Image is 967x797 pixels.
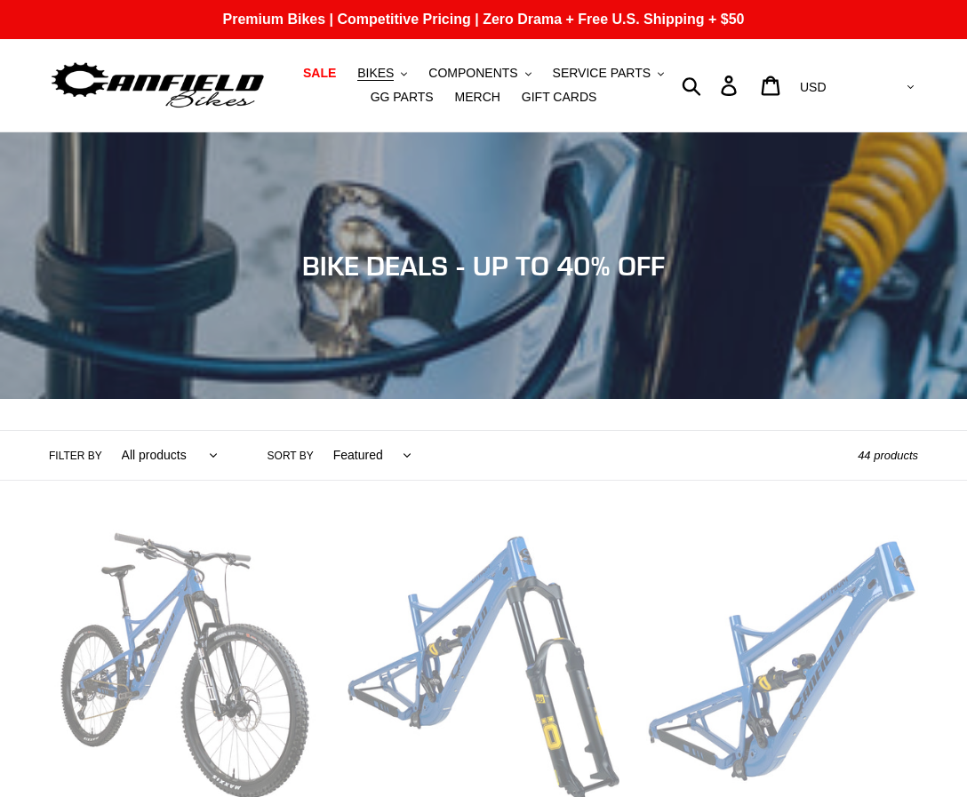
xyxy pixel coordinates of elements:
[553,66,651,81] span: SERVICE PARTS
[428,66,517,81] span: COMPONENTS
[268,448,314,464] label: Sort by
[302,250,665,282] span: BIKE DEALS - UP TO 40% OFF
[544,61,673,85] button: SERVICE PARTS
[362,85,443,109] a: GG PARTS
[49,58,267,112] img: Canfield Bikes
[303,66,336,81] span: SALE
[294,61,345,85] a: SALE
[513,85,606,109] a: GIFT CARDS
[420,61,539,85] button: COMPONENTS
[371,90,434,105] span: GG PARTS
[522,90,597,105] span: GIFT CARDS
[446,85,509,109] a: MERCH
[858,449,918,462] span: 44 products
[455,90,500,105] span: MERCH
[348,61,416,85] button: BIKES
[49,448,102,464] label: Filter by
[357,66,394,81] span: BIKES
